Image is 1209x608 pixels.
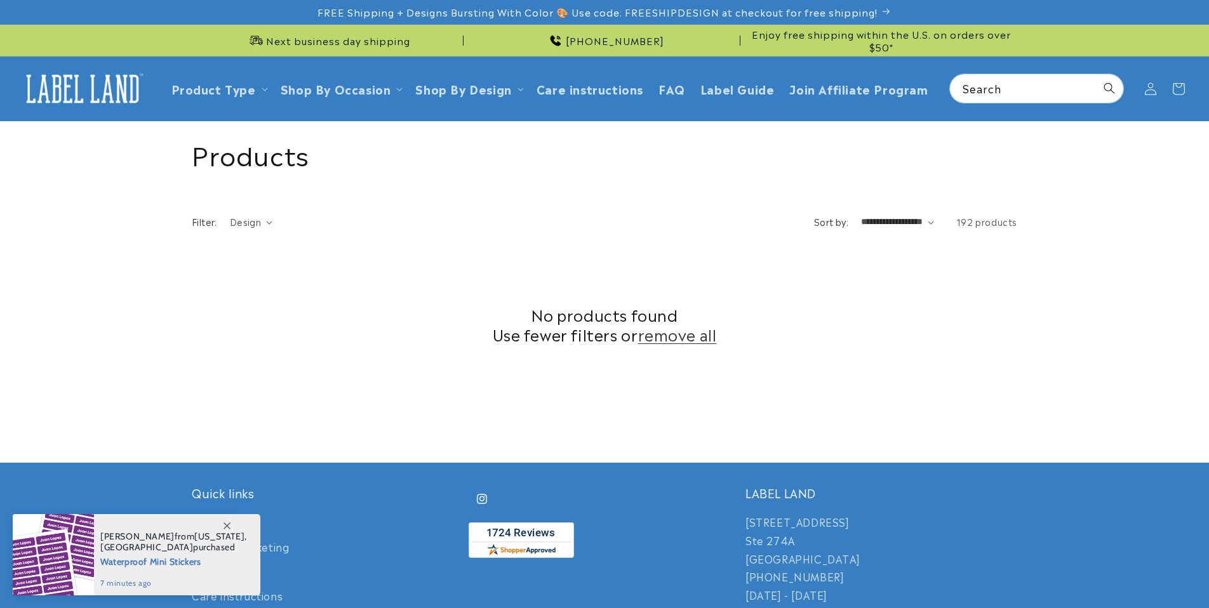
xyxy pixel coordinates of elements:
[100,531,247,553] span: from , purchased
[192,486,464,500] h2: Quick links
[814,215,848,228] label: Sort by:
[651,74,693,103] a: FAQ
[782,74,935,103] a: Join Affiliate Program
[192,25,464,56] div: Announcement
[469,25,740,56] div: Announcement
[658,81,685,96] span: FAQ
[19,69,146,109] img: Label Land
[638,324,717,344] a: remove all
[164,74,273,103] summary: Product Type
[956,215,1017,228] span: 192 products
[266,34,410,47] span: Next business day shipping
[537,81,643,96] span: Care instructions
[700,81,775,96] span: Label Guide
[192,513,240,534] a: About Us
[789,81,928,96] span: Join Affiliate Program
[566,34,664,47] span: [PHONE_NUMBER]
[194,531,244,542] span: [US_STATE]
[1095,74,1123,102] button: Search
[281,81,391,96] span: Shop By Occasion
[745,486,1017,500] h2: LABEL LAND
[230,215,261,228] span: Design
[317,6,878,18] span: FREE Shipping + Designs Bursting With Color 🎨 Use code: FREESHIPDESIGN at checkout for free shipp...
[192,137,1017,170] h1: Products
[100,541,193,553] span: [GEOGRAPHIC_DATA]
[745,28,1017,53] span: Enjoy free shipping within the U.S. on orders over $50*
[415,80,511,97] a: Shop By Design
[100,531,175,542] span: [PERSON_NAME]
[408,74,528,103] summary: Shop By Design
[693,74,782,103] a: Label Guide
[171,80,256,97] a: Product Type
[230,215,272,228] summary: Design (0 selected)
[469,522,574,558] img: Customer Reviews
[192,215,217,228] h2: Filter:
[529,74,651,103] a: Care instructions
[192,305,1017,344] h2: No products found Use fewer filters or
[745,25,1017,56] div: Announcement
[15,64,151,113] a: Label Land
[273,74,408,103] summary: Shop By Occasion
[1082,553,1196,595] iframe: Gorgias live chat messenger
